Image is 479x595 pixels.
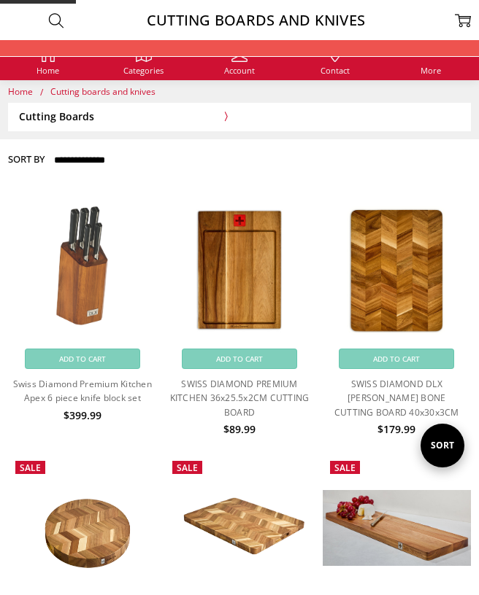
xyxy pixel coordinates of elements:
[336,196,456,344] img: SWISS DIAMOND DLX HERRING BONE CUTTING BOARD 40x30x3CM
[334,462,356,474] span: Sale
[37,46,59,74] a: Home
[50,85,156,98] a: Cutting boards and knives
[25,349,140,369] a: Add to Cart
[39,196,126,344] img: Swiss Diamond Apex 6 piece knife block set
[13,378,152,404] a: Swiss Diamond Premium Kitchen Apex 6 piece knife block set
[9,104,239,130] a: Cutting Boards
[170,378,310,418] a: SWISS DIAMOND PREMIUM KITCHEN 36x25.5x2CM CUTTING BOARD
[37,66,59,74] span: Home
[321,66,350,74] span: Contact
[323,490,471,566] img: SWISS DIAMOND DLX LONG-GRAIN Acacia Serving Board 60x20x2.5cm
[20,462,41,474] span: Sale
[165,196,313,344] a: SWISS DIAMOND PREMIUM KITCHEN 36x25.5x2CM CUTTING BOARD
[123,66,164,74] span: Categories
[165,478,313,577] img: SWISS DIAMOND DLX HERRINGBONE ACACIA CUTTING BOARD 50x38x3cm
[223,422,256,436] span: $89.99
[8,196,156,344] a: Swiss Diamond Apex 6 piece knife block set
[183,196,296,344] img: SWISS DIAMOND PREMIUM KITCHEN 36x25.5x2CM CUTTING BOARD
[64,408,101,422] span: $399.99
[177,462,198,474] span: Sale
[334,378,459,418] a: SWISS DIAMOND DLX [PERSON_NAME] BONE CUTTING BOARD 40x30x3CM
[323,196,471,344] a: SWISS DIAMOND DLX HERRING BONE CUTTING BOARD 40x30x3CM
[182,349,297,369] a: Add to Cart
[339,349,454,369] a: Add to Cart
[224,66,255,74] span: Account
[8,147,45,171] label: Sort By
[378,422,415,436] span: $179.99
[8,85,35,98] a: Home
[421,424,464,467] i: Sort
[421,66,441,74] span: More
[8,85,33,98] span: Home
